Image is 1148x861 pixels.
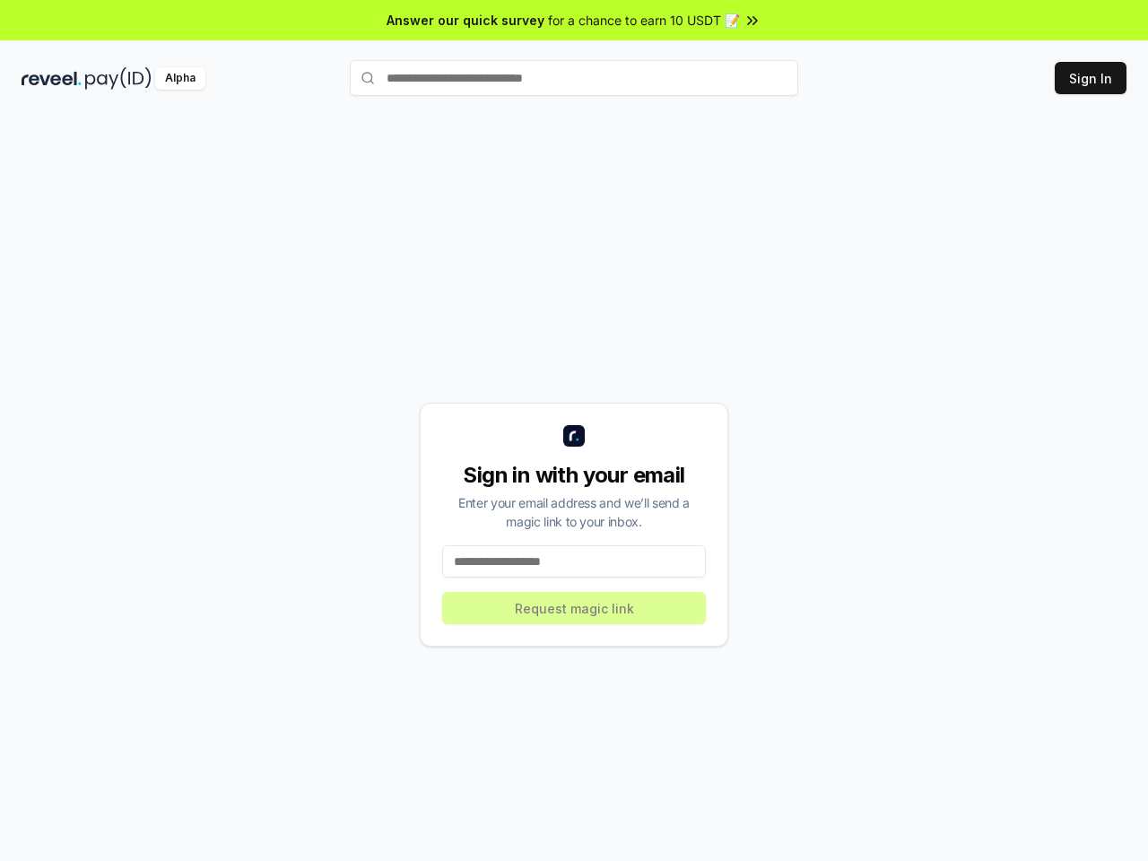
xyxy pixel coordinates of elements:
div: Sign in with your email [442,461,706,490]
span: Answer our quick survey [387,11,544,30]
img: logo_small [563,425,585,447]
img: pay_id [85,67,152,90]
div: Enter your email address and we’ll send a magic link to your inbox. [442,493,706,531]
button: Sign In [1055,62,1126,94]
div: Alpha [155,67,205,90]
span: for a chance to earn 10 USDT 📝 [548,11,740,30]
img: reveel_dark [22,67,82,90]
